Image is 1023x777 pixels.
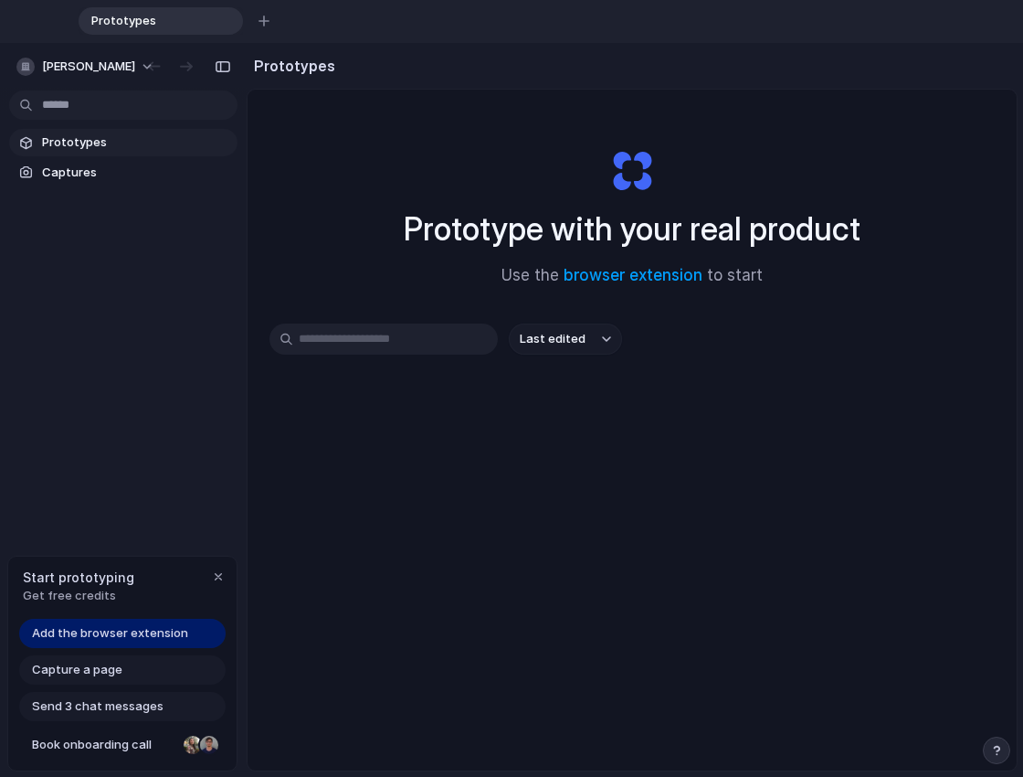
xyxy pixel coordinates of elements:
[564,266,702,284] a: browser extension
[9,159,237,186] a: Captures
[42,164,230,182] span: Captures
[509,324,622,355] button: Last edited
[23,587,134,605] span: Get free credits
[79,7,243,35] div: Prototypes
[182,734,204,756] div: Nicole Kubica
[520,330,585,348] span: Last edited
[84,12,214,30] span: Prototypes
[19,730,226,760] a: Book onboarding call
[32,697,163,716] span: Send 3 chat messages
[198,734,220,756] div: Christian Iacullo
[23,568,134,587] span: Start prototyping
[32,624,188,643] span: Add the browser extension
[247,55,335,77] h2: Prototypes
[404,205,860,253] h1: Prototype with your real product
[32,661,122,679] span: Capture a page
[42,133,230,152] span: Prototypes
[9,129,237,156] a: Prototypes
[42,58,135,76] span: [PERSON_NAME]
[501,264,763,288] span: Use the to start
[32,736,176,754] span: Book onboarding call
[9,52,163,81] button: [PERSON_NAME]
[19,619,226,648] a: Add the browser extension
